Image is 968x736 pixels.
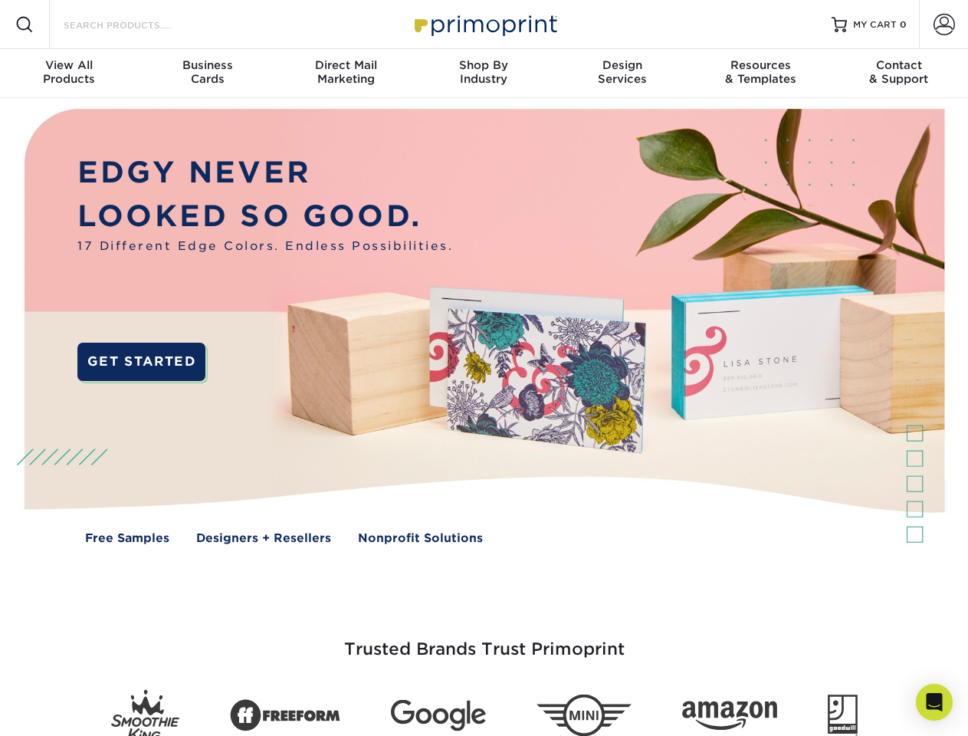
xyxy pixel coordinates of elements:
a: Shop ByIndustry [415,49,553,98]
div: Cards [138,58,276,86]
span: Business [138,58,276,72]
p: LOOKED SO GOOD. [77,195,453,238]
input: SEARCH PRODUCTS..... [62,15,212,34]
a: Nonprofit Solutions [358,530,483,547]
a: Contact& Support [830,49,968,98]
p: EDGY NEVER [77,151,453,195]
h3: Trusted Brands Trust Primoprint [36,603,933,678]
div: & Support [830,58,968,86]
span: Direct Mail [277,58,415,72]
span: MY CART [853,18,897,31]
a: Designers + Resellers [196,530,331,547]
img: Goodwill [828,695,858,736]
a: BusinessCards [138,49,276,98]
img: Primoprint [408,8,561,41]
span: Shop By [415,58,553,72]
span: Design [553,58,691,72]
img: Amazon [682,701,777,731]
div: Marketing [277,58,415,86]
span: 17 Different Edge Colors. Endless Possibilities. [77,238,453,255]
iframe: Google Customer Reviews [4,689,130,731]
a: Resources& Templates [691,49,829,98]
span: 0 [900,19,907,30]
span: Contact [830,58,968,72]
div: & Templates [691,58,829,86]
div: Industry [415,58,553,86]
a: Direct MailMarketing [277,49,415,98]
a: DesignServices [553,49,691,98]
a: GET STARTED [77,343,205,381]
img: Google [391,700,486,731]
div: Open Intercom Messenger [916,684,953,721]
a: Free Samples [85,530,169,547]
span: Resources [691,58,829,72]
div: Services [553,58,691,86]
